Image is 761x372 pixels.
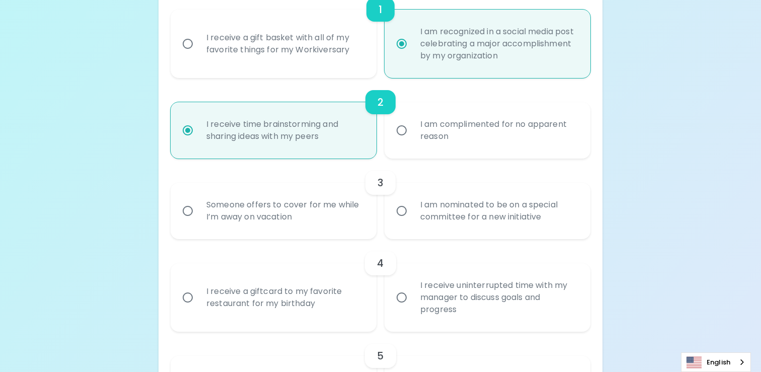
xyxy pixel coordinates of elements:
div: I am nominated to be on a special committee for a new initiative [412,187,585,235]
div: I receive a giftcard to my favorite restaurant for my birthday [198,273,371,322]
div: I am complimented for no apparent reason [412,106,585,155]
div: Language [681,352,751,372]
aside: Language selected: English [681,352,751,372]
h6: 3 [377,175,384,191]
div: choice-group-check [171,239,590,332]
a: English [681,353,750,371]
div: I receive a gift basket with all of my favorite things for my Workiversary [198,20,371,68]
div: I am recognized in a social media post celebrating a major accomplishment by my organization [412,14,585,74]
div: choice-group-check [171,78,590,159]
div: I receive time brainstorming and sharing ideas with my peers [198,106,371,155]
h6: 5 [377,348,384,364]
div: choice-group-check [171,159,590,239]
div: I receive uninterrupted time with my manager to discuss goals and progress [412,267,585,328]
div: Someone offers to cover for me while I’m away on vacation [198,187,371,235]
h6: 4 [377,255,384,271]
h6: 1 [378,2,382,18]
h6: 2 [377,94,384,110]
